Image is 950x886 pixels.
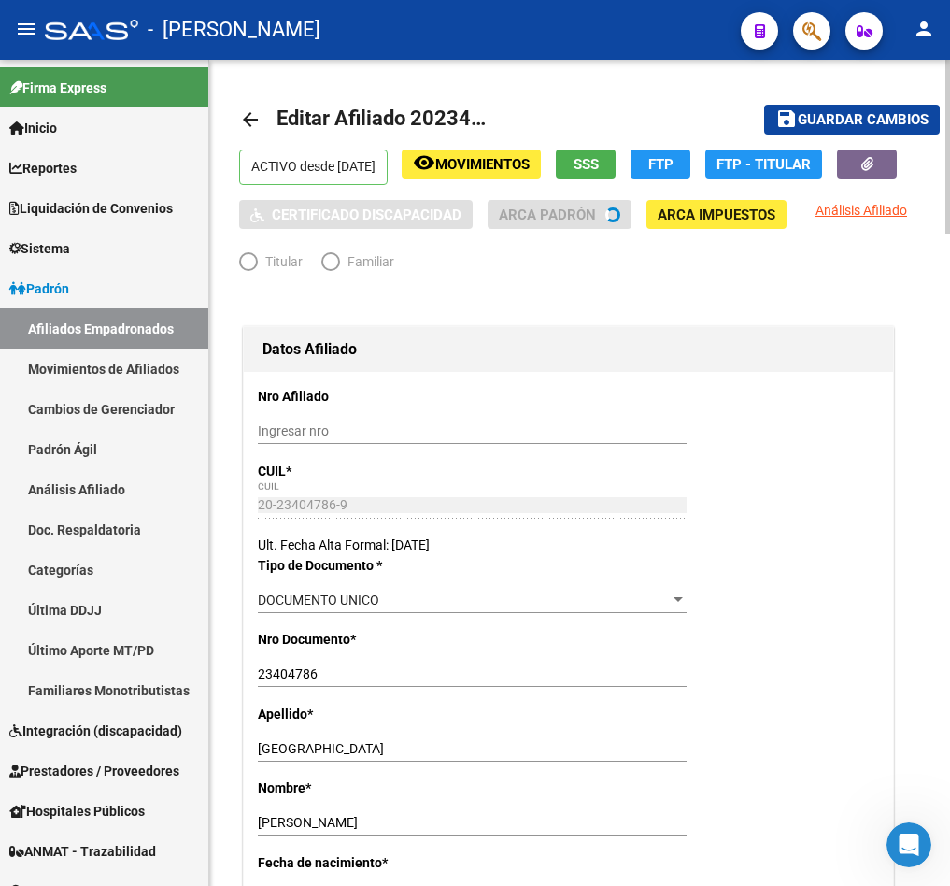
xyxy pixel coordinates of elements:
mat-icon: person [913,18,935,40]
button: ARCA Padrón [488,200,631,229]
button: SSS [556,150,616,179]
span: Liquidación de Convenios [9,198,173,219]
mat-radio-group: Elija una opción [239,258,413,273]
mat-icon: arrow_back [239,108,262,131]
mat-icon: remove_red_eye [413,151,435,174]
span: Sistema [9,238,70,259]
p: Nombre [258,778,445,798]
button: ARCA Impuestos [646,200,787,229]
p: ACTIVO desde [DATE] [239,150,388,185]
button: Certificado Discapacidad [239,200,473,229]
span: Análisis Afiliado [815,203,907,218]
span: Integración (discapacidad) [9,721,182,741]
p: Fecha de nacimiento [258,852,445,873]
button: Movimientos [402,150,541,179]
span: Firma Express [9,78,106,98]
span: Hospitales Públicos [9,801,145,822]
mat-icon: save [775,107,798,130]
p: Apellido [258,704,445,724]
button: FTP [631,150,690,179]
span: - [PERSON_NAME] [148,9,320,50]
span: ANMAT - Trazabilidad [9,841,156,862]
span: Inicio [9,118,57,138]
span: Certificado Discapacidad [272,207,461,223]
span: Reportes [9,158,77,179]
span: Titular [258,251,303,272]
div: Ult. Fecha Alta Formal: [DATE] [258,535,879,555]
span: FTP [648,156,674,173]
span: Guardar cambios [798,112,929,129]
span: DOCUMENTO UNICO [258,593,379,607]
span: ARCA Padrón [499,207,596,223]
p: CUIL [258,461,445,481]
span: ARCA Impuestos [658,207,775,223]
p: Tipo de Documento * [258,555,445,576]
span: Movimientos [435,156,530,173]
p: Nro Afiliado [258,386,445,407]
span: Editar Afiliado 20234047869 [276,107,544,130]
span: Familiar [340,251,394,272]
span: Padrón [9,279,69,299]
button: Guardar cambios [764,105,940,134]
iframe: Intercom live chat [886,822,931,867]
span: Prestadores / Proveedores [9,761,179,781]
button: FTP - Titular [705,150,822,179]
p: Nro Documento [258,629,445,650]
h1: Datos Afiliado [262,335,874,364]
mat-icon: menu [15,18,37,40]
span: SSS [574,156,599,173]
span: FTP - Titular [716,156,811,173]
